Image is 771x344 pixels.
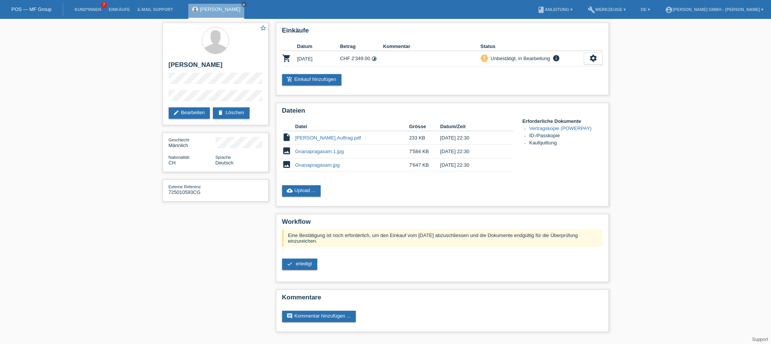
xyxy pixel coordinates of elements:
i: edit [173,110,179,116]
i: build [588,6,595,14]
h2: Dateien [282,107,603,118]
a: Gnanapragasam.jpg [295,162,340,168]
td: 7'647 KB [409,158,440,172]
i: info [552,54,561,62]
i: book [537,6,545,14]
a: bookAnleitung ▾ [534,7,576,12]
th: Datum [297,42,340,51]
span: erledigt [296,261,312,267]
div: Männlich [169,137,216,148]
th: Betrag [340,42,383,51]
th: Datei [295,122,409,131]
a: Kund*innen [71,7,105,12]
h4: Erforderliche Dokumente [523,118,603,124]
i: POSP00026394 [282,54,291,63]
i: image [282,160,291,169]
a: POS — MF Group [11,6,51,12]
span: 7 [101,2,107,8]
i: account_circle [665,6,673,14]
a: deleteLöschen [213,107,249,119]
td: 233 KB [409,131,440,145]
i: comment [287,313,293,319]
li: Kaufquittung [529,140,603,147]
i: cloud_upload [287,187,293,194]
th: Datum/Zeit [440,122,502,131]
a: editBearbeiten [169,107,210,119]
h2: Kommentare [282,294,603,305]
a: [PERSON_NAME].Auftrag.pdf [295,135,361,141]
a: star_border [260,25,267,33]
a: [PERSON_NAME] [200,6,240,12]
a: commentKommentar hinzufügen ... [282,311,356,322]
a: E-Mail Support [134,7,177,12]
a: add_shopping_cartEinkauf hinzufügen [282,74,342,85]
i: insert_drive_file [282,133,291,142]
span: Sprache [216,155,231,160]
h2: Workflow [282,218,603,229]
i: check [287,261,293,267]
a: Vertragskopie (POWERPAY) [529,126,592,131]
i: close [242,3,246,6]
th: Status [481,42,584,51]
li: ID-/Passkopie [529,133,603,140]
a: Einkäufe [105,7,133,12]
th: Kommentar [383,42,481,51]
i: star_border [260,25,267,31]
a: Support [752,337,768,342]
a: check erledigt [282,259,317,270]
div: 725010593CG [169,184,216,195]
i: settings [589,54,597,62]
span: Geschlecht [169,138,189,142]
td: CHF 2'349.00 [340,51,383,67]
a: cloud_uploadUpload ... [282,185,321,197]
span: Deutsch [216,160,234,166]
a: Gnanapragasam.1.jpg [295,149,344,154]
h2: [PERSON_NAME] [169,61,262,73]
h2: Einkäufe [282,27,603,38]
td: [DATE] 22:30 [440,145,502,158]
i: priority_high [482,55,487,60]
span: Nationalität [169,155,189,160]
td: [DATE] 22:30 [440,131,502,145]
i: 24 Raten [371,56,377,62]
span: Schweiz [169,160,176,166]
div: Unbestätigt, in Bearbeitung [489,54,550,62]
td: 7'584 KB [409,145,440,158]
a: buildWerkzeuge ▾ [584,7,630,12]
th: Grösse [409,122,440,131]
a: close [241,2,247,7]
a: DE ▾ [637,7,654,12]
i: add_shopping_cart [287,76,293,82]
span: Externe Referenz [169,184,201,189]
a: account_circle[PERSON_NAME] GmbH - [PERSON_NAME] ▾ [661,7,767,12]
td: [DATE] 22:30 [440,158,502,172]
i: delete [217,110,223,116]
div: Eine Bestätigung ist noch erforderlich, um den Einkauf vom [DATE] abzuschliessen und die Dokument... [282,229,603,247]
td: [DATE] [297,51,340,67]
i: image [282,146,291,155]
